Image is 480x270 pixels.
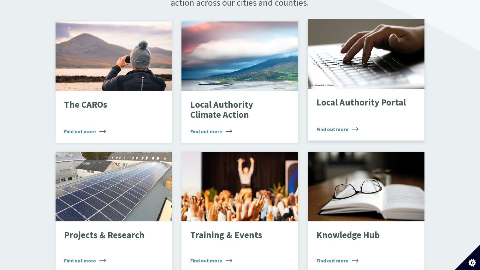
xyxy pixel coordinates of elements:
p: Projects & Research [64,230,154,240]
a: Local Authority Portal Find out more [308,19,424,141]
span: Find out more [190,128,232,135]
a: Local Authority Climate Action Find out more [181,21,298,143]
p: Local Authority Climate Action [190,100,280,120]
p: The CAROs [64,100,154,110]
span: Find out more [64,257,106,264]
span: Find out more [317,257,359,264]
p: Knowledge Hub [317,230,406,240]
a: The CAROs Find out more [56,21,172,143]
p: Local Authority Portal [317,98,406,108]
span: Find out more [64,128,106,135]
span: Find out more [190,257,232,264]
span: Find out more [317,125,359,133]
button: Set cookie preferences [455,245,480,270]
p: Training & Events [190,230,280,240]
